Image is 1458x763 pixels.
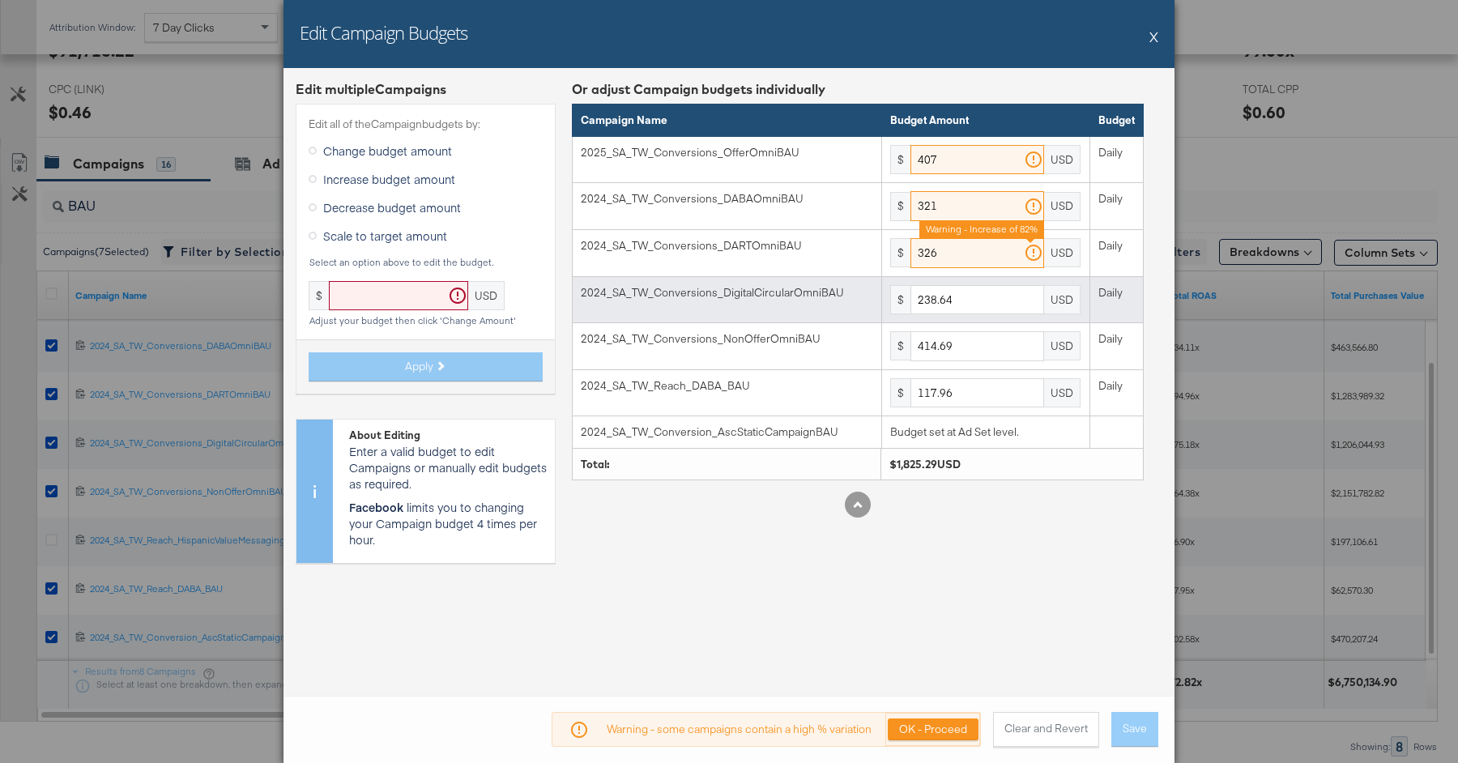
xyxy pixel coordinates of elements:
[572,80,1144,99] div: Or adjust Campaign budgets individually
[581,424,872,440] div: 2024_SA_TW_Conversion_AscStaticCampaignBAU
[581,238,872,254] div: 2024_SA_TW_Conversions_DARTOmniBAU
[581,331,872,347] div: 2024_SA_TW_Conversions_NonOfferOmniBAU
[1149,20,1158,53] button: X
[349,428,547,443] div: About Editing
[889,457,1135,472] div: $1,825.29USD
[1044,378,1081,407] div: USD
[296,80,556,99] div: Edit multiple Campaign s
[890,331,910,360] div: $
[323,199,461,215] span: Decrease budget amount
[1044,285,1081,314] div: USD
[890,378,910,407] div: $
[1044,238,1081,267] div: USD
[309,257,543,268] div: Select an option above to edit the budget.
[309,117,543,132] label: Edit all of the Campaign budgets by:
[349,499,547,548] p: limits you to changing your Campaign budget 4 times per hour.
[1044,192,1081,221] div: USD
[309,281,329,310] div: $
[890,285,910,314] div: $
[573,104,882,137] th: Campaign Name
[607,722,754,737] div: Warning - some campaigns contain a high % variation
[349,443,547,492] p: Enter a valid budget to edit Campaigns or manually edit budgets as required.
[890,192,910,221] div: $
[1089,323,1143,370] td: Daily
[323,228,447,244] span: Scale to target amount
[349,499,403,515] strong: Facebook
[300,20,467,45] h2: Edit Campaign Budgets
[993,712,1099,747] button: Clear and Revert
[1089,136,1143,183] td: Daily
[323,143,452,159] span: Change budget amount
[581,457,872,472] div: Total:
[1089,276,1143,323] td: Daily
[1089,104,1143,137] th: Budget
[1089,230,1143,277] td: Daily
[1089,369,1143,416] td: Daily
[882,104,1090,137] th: Budget Amount
[468,281,505,310] div: USD
[1044,331,1081,360] div: USD
[581,285,872,301] div: 2024_SA_TW_Conversions_DigitalCircularOmniBAU
[1089,183,1143,230] td: Daily
[581,191,872,207] div: 2024_SA_TW_Conversions_DABAOmniBAU
[1044,145,1081,174] div: USD
[323,171,455,187] span: Increase budget amount
[581,145,872,160] div: 2025_SA_TW_Conversions_OfferOmniBAU
[882,416,1090,449] td: Budget set at Ad Set level.
[890,145,910,174] div: $
[309,315,543,326] div: Adjust your budget then click 'Change Amount'
[926,223,1038,236] li: Warning - Increase of 82%
[888,718,978,740] button: OK - Proceed
[581,378,872,394] div: 2024_SA_TW_Reach_DABA_BAU
[890,238,910,267] div: $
